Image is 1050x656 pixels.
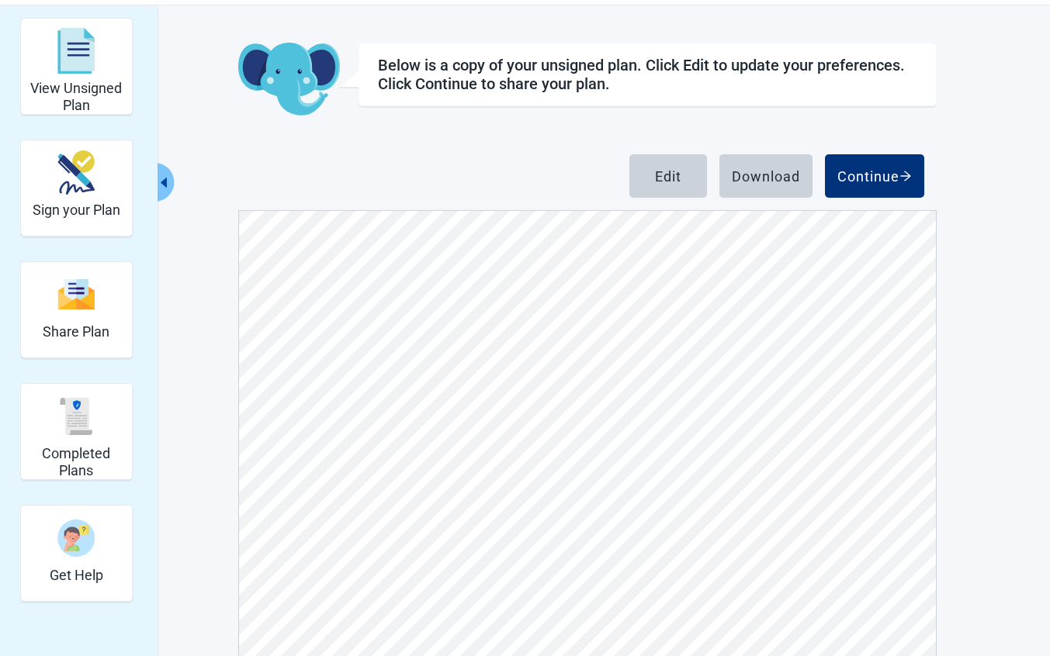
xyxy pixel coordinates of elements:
div: Edit [655,168,681,184]
img: svg%3e [57,28,95,74]
div: Completed Plans [20,383,133,480]
img: svg%3e [57,398,95,435]
span: caret-left [156,175,171,190]
div: Get Help [20,505,133,602]
span: arrow-right [899,170,912,182]
h2: Sign your Plan [33,202,120,219]
img: make_plan_official-CpYJDfBD.svg [57,150,95,195]
div: Sign your Plan [20,140,133,237]
button: Edit [629,154,707,198]
div: View Unsigned Plan [20,18,133,115]
button: Collapse menu [154,163,174,202]
button: Continue arrow-right [825,154,924,198]
h2: Completed Plans [27,445,126,478]
h2: Get Help [50,567,103,584]
img: svg%3e [57,278,95,311]
div: Share Plan [20,261,133,358]
h2: View Unsigned Plan [27,80,126,113]
img: person-question-x68TBcxA.svg [57,520,95,557]
button: Download [719,154,813,198]
div: Below is a copy of your unsigned plan. Click Edit to update your preferences. Click Continue to s... [378,56,917,93]
img: Koda Elephant [238,43,340,117]
h2: Share Plan [43,323,109,340]
div: Download [732,168,800,184]
div: Continue [837,168,912,184]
